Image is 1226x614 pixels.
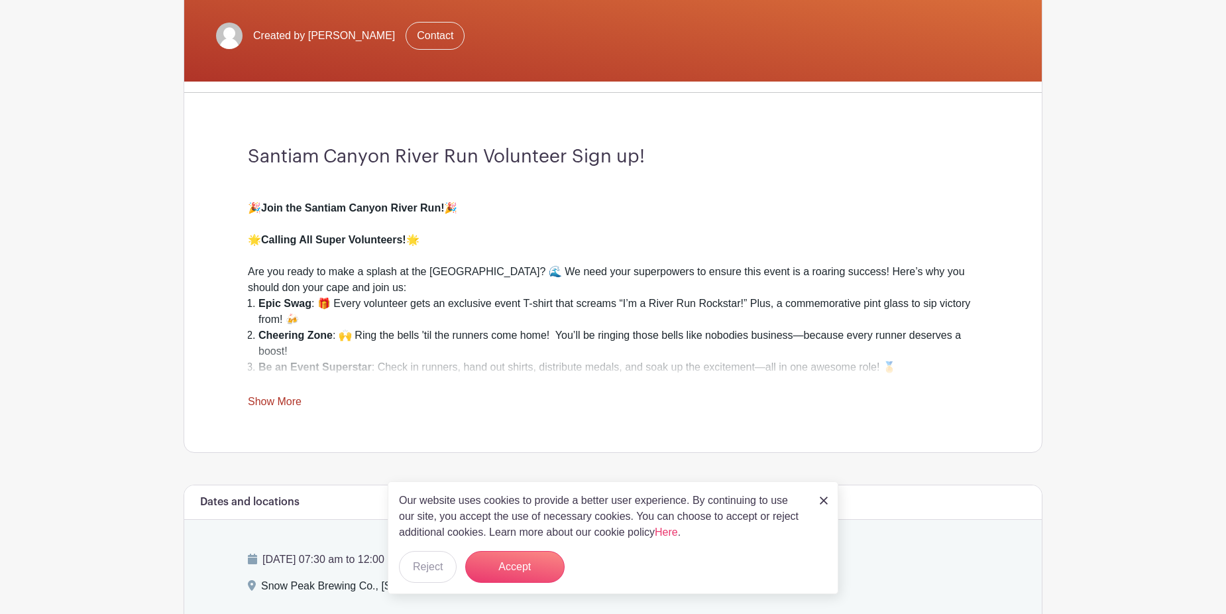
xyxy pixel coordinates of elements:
p: [DATE] 07:30 am to 12:00 pm [248,552,978,568]
strong: Be an Event Superstar [258,361,372,373]
a: Here [655,526,678,538]
a: Show More [248,396,302,412]
h6: Dates and locations [200,496,300,509]
button: Accept [465,551,565,583]
span: Created by [PERSON_NAME] [253,28,395,44]
img: default-ce2991bfa6775e67f084385cd625a349d9dcbb7a52a09fb2fda1e96e2d18dcdb.png [216,23,243,49]
div: 🌟 🌟 [248,216,978,248]
button: Reject [399,551,457,583]
strong: Epic Swag [258,298,311,309]
img: close_button-5f87c8562297e5c2d7936805f587ecaba9071eb48480494691a3f1689db116b3.svg [820,497,828,505]
p: Our website uses cookies to provide a better user experience. By continuing to use our site, you ... [399,493,806,540]
h3: Santiam Canyon River Run Volunteer Sign up! [248,146,978,168]
div: Are you ready to make a splash at the [GEOGRAPHIC_DATA]? 🌊 We need your superpowers to ensure thi... [248,248,978,296]
li: : Check in runners, hand out shirts, distribute medals, and soak up the excitement—all in one awe... [258,359,978,375]
li: : 🙌 Ring the bells 'til the runners come home! You’ll be ringing those bells like nobodies busine... [258,328,978,359]
li: : 🎁 Every volunteer gets an exclusive event T-shirt that screams “I’m a River Run Rockstar!” Plus... [258,296,978,328]
strong: Calling All Super Volunteers! [261,234,406,245]
div: 🎉 🎉 [248,184,978,216]
strong: Cheering Zone [258,330,333,341]
strong: Join the Santiam Canyon River Run! [261,202,444,214]
div: Snow Peak Brewing Co., [STREET_ADDRESS] [261,578,486,599]
a: Contact [406,22,465,50]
